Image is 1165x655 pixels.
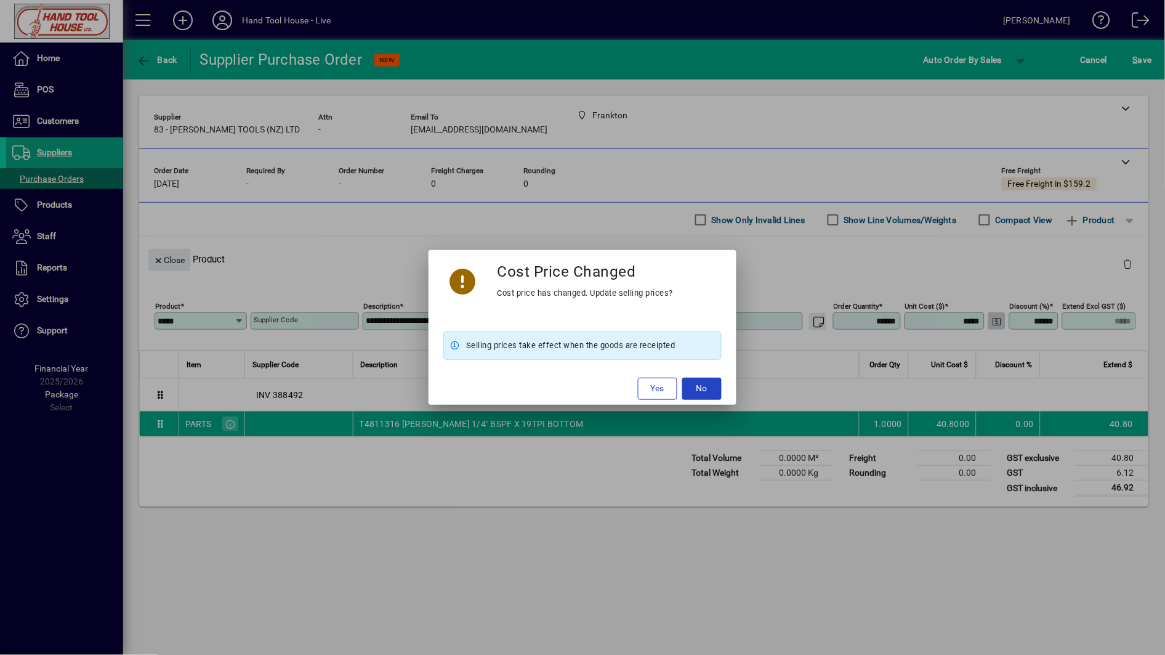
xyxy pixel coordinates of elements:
[682,378,722,400] button: No
[638,378,677,400] button: Yes
[466,338,675,353] span: Selling prices take effect when the goods are receipted
[498,286,674,301] div: Cost price has changed. Update selling prices?
[651,382,664,395] span: Yes
[696,382,707,395] span: No
[498,262,636,280] h3: Cost Price Changed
